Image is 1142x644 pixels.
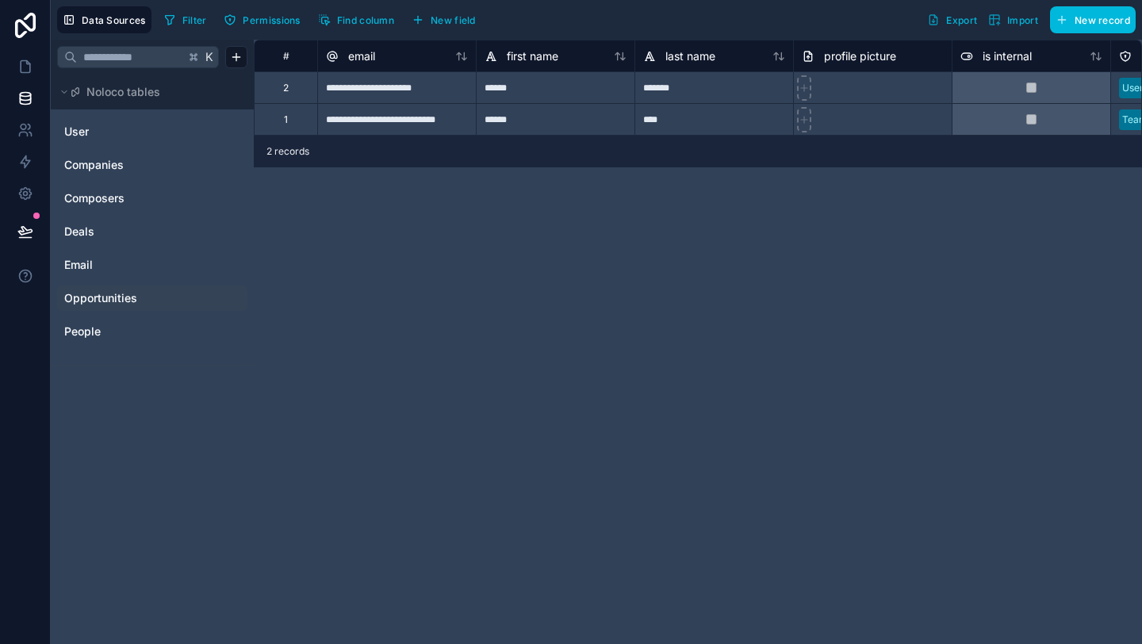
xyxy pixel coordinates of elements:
[57,252,247,278] div: Email
[64,257,193,273] a: Email
[507,48,558,64] span: first name
[64,257,93,273] span: Email
[218,8,305,32] button: Permissions
[64,157,193,173] a: Companies
[266,145,309,158] span: 2 records
[218,8,312,32] a: Permissions
[57,219,247,244] div: Deals
[946,14,977,26] span: Export
[283,82,289,94] div: 2
[64,290,193,306] a: Opportunities
[665,48,715,64] span: last name
[337,14,394,26] span: Find column
[57,319,247,344] div: People
[348,48,375,64] span: email
[64,190,193,206] a: Composers
[64,224,94,240] span: Deals
[312,8,400,32] button: Find column
[64,290,137,306] span: Opportunities
[266,50,305,62] div: #
[57,119,247,144] div: User
[406,8,481,32] button: New field
[243,14,300,26] span: Permissions
[204,52,215,63] span: K
[284,113,288,126] div: 1
[57,6,151,33] button: Data Sources
[1007,14,1038,26] span: Import
[431,14,476,26] span: New field
[64,324,101,339] span: People
[182,14,207,26] span: Filter
[86,84,160,100] span: Noloco tables
[64,224,193,240] a: Deals
[64,324,193,339] a: People
[1075,14,1130,26] span: New record
[824,48,896,64] span: profile picture
[64,190,125,206] span: Composers
[57,286,247,311] div: Opportunities
[983,48,1032,64] span: is internal
[57,152,247,178] div: Companies
[82,14,146,26] span: Data Sources
[1050,6,1136,33] button: New record
[57,81,238,103] button: Noloco tables
[158,8,213,32] button: Filter
[64,157,124,173] span: Companies
[1044,6,1136,33] a: New record
[922,6,983,33] button: Export
[983,6,1044,33] button: Import
[64,124,193,140] a: User
[57,186,247,211] div: Composers
[64,124,89,140] span: User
